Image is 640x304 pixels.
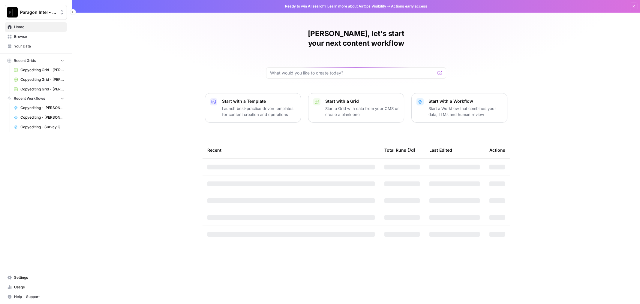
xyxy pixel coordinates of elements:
[5,94,67,103] button: Recent Workflows
[5,41,67,51] a: Your Data
[11,75,67,84] a: Copyediting Grid - [PERSON_NAME]
[11,103,67,113] a: Copyediting - [PERSON_NAME]
[429,142,452,158] div: Last Edited
[11,65,67,75] a: Copyediting Grid - [PERSON_NAME]
[270,70,435,76] input: What would you like to create today?
[20,115,64,120] span: Copyediting - [PERSON_NAME]
[266,29,446,48] h1: [PERSON_NAME], let's start your next content workflow
[11,113,67,122] a: Copyediting - [PERSON_NAME]
[325,105,399,117] p: Start a Grid with data from your CMS or create a blank one
[5,273,67,282] a: Settings
[391,4,427,9] span: Actions early access
[14,24,64,30] span: Home
[411,93,507,123] button: Start with a WorkflowStart a Workflow that combines your data, LLMs and human review
[205,93,301,123] button: Start with a TemplateLaunch best-practice driven templates for content creation and operations
[5,5,67,20] button: Workspace: Paragon Intel - Copyediting
[20,9,56,15] span: Paragon Intel - Copyediting
[11,122,67,132] a: Copyediting - Survey Questions - [PERSON_NAME]
[308,93,404,123] button: Start with a GridStart a Grid with data from your CMS or create a blank one
[20,87,64,92] span: Copyediting Grid - [PERSON_NAME]
[14,96,45,101] span: Recent Workflows
[384,142,415,158] div: Total Runs (7d)
[14,275,64,280] span: Settings
[327,4,347,8] a: Learn more
[5,292,67,302] button: Help + Support
[5,32,67,41] a: Browse
[222,98,296,104] p: Start with a Template
[5,282,67,292] a: Usage
[428,98,502,104] p: Start with a Workflow
[428,105,502,117] p: Start a Workflow that combines your data, LLMs and human review
[20,67,64,73] span: Copyediting Grid - [PERSON_NAME]
[285,4,386,9] span: Ready to win AI search? about AirOps Visibility
[14,34,64,39] span: Browse
[222,105,296,117] p: Launch best-practice driven templates for content creation and operations
[5,22,67,32] a: Home
[489,142,505,158] div: Actions
[14,284,64,290] span: Usage
[20,77,64,82] span: Copyediting Grid - [PERSON_NAME]
[14,44,64,49] span: Your Data
[14,58,36,63] span: Recent Grids
[11,84,67,94] a: Copyediting Grid - [PERSON_NAME]
[7,7,18,18] img: Paragon Intel - Copyediting Logo
[20,124,64,130] span: Copyediting - Survey Questions - [PERSON_NAME]
[20,105,64,111] span: Copyediting - [PERSON_NAME]
[14,294,64,299] span: Help + Support
[5,56,67,65] button: Recent Grids
[207,142,375,158] div: Recent
[325,98,399,104] p: Start with a Grid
